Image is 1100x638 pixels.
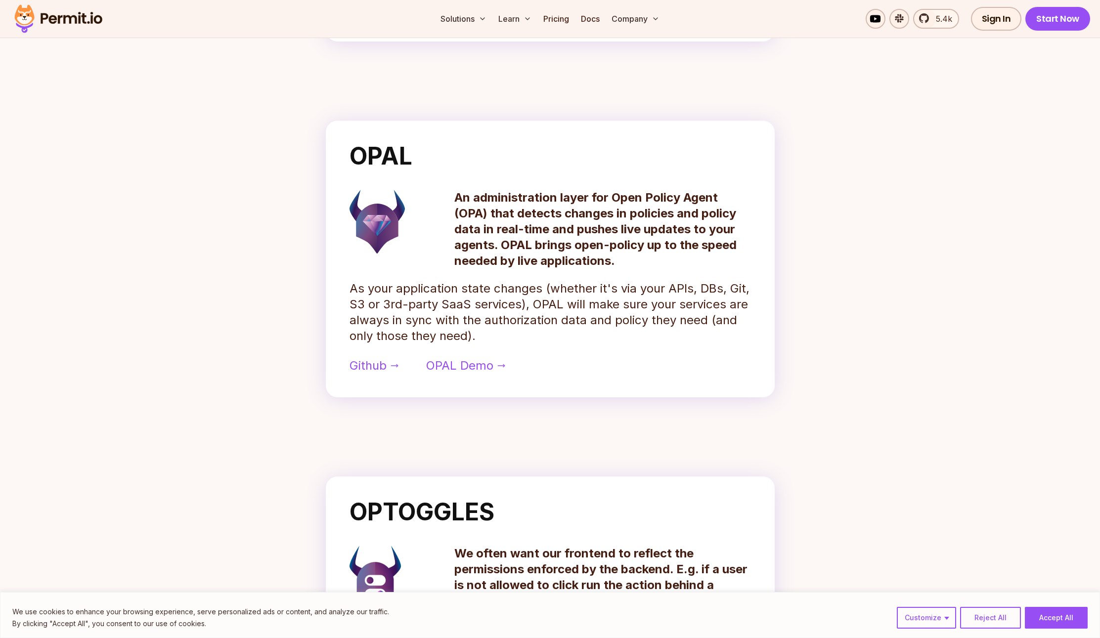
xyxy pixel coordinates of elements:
span: OPAL Demo [426,358,493,374]
a: Github [350,358,398,374]
span: Github [350,358,387,374]
a: Start Now [1025,7,1090,31]
p: By clicking "Accept All", you consent to our use of cookies. [12,618,389,630]
img: OPTOGGLES [350,546,401,612]
p: We often want our frontend to reflect the permissions enforced by the backend. E.g. if a user is ... [454,546,751,609]
button: Company [608,9,663,29]
h2: OPAL [350,144,751,168]
a: Pricing [539,9,573,29]
p: We use cookies to enhance your browsing experience, serve personalized ads or content, and analyz... [12,606,389,618]
img: opal [350,190,405,254]
h2: OPTOGGLES [350,500,751,524]
button: Learn [494,9,535,29]
button: Customize [897,607,956,629]
img: Permit logo [10,2,107,36]
p: An administration layer for Open Policy Agent (OPA) that detects changes in policies and policy d... [454,190,751,269]
button: Accept All [1025,607,1088,629]
p: As your application state changes (whether it's via your APIs, DBs, Git, S3 or 3rd-party SaaS ser... [350,281,751,344]
span: 5.4k [930,13,952,25]
a: 5.4k [913,9,959,29]
a: Docs [577,9,604,29]
a: Sign In [971,7,1022,31]
button: Reject All [960,607,1021,629]
a: OPAL Demo [426,358,505,374]
button: Solutions [437,9,490,29]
